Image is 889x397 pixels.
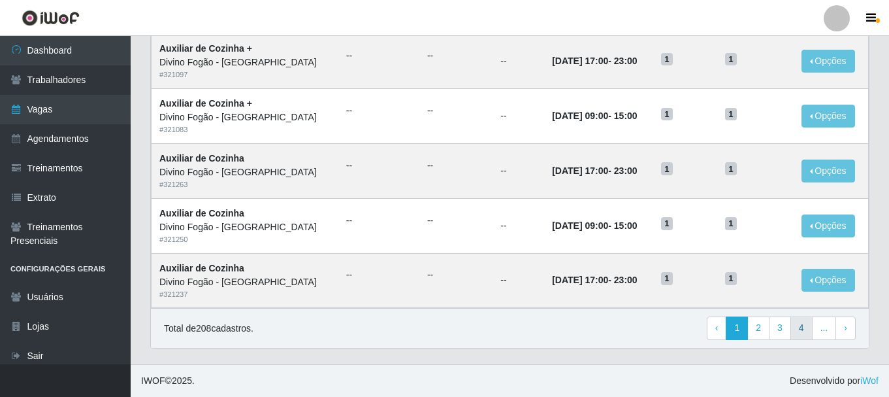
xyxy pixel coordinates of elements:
[552,275,637,285] strong: -
[427,104,485,118] ul: --
[552,275,608,285] time: [DATE] 17:00
[790,374,879,388] span: Desenvolvido por
[159,263,244,273] strong: Auxiliar de Cozinha
[552,220,608,231] time: [DATE] 09:00
[614,275,638,285] time: 23:00
[769,317,791,340] a: 3
[661,272,673,285] span: 1
[860,375,879,386] a: iWof
[159,111,331,124] div: Divino Fogão - [GEOGRAPHIC_DATA]
[159,275,331,289] div: Divino Fogão - [GEOGRAPHIC_DATA]
[493,89,544,144] td: --
[493,143,544,198] td: --
[844,322,847,333] span: ›
[614,165,638,176] time: 23:00
[661,53,673,66] span: 1
[725,272,737,285] span: 1
[801,215,855,237] button: Opções
[159,56,331,69] div: Divino Fogão - [GEOGRAPHIC_DATA]
[22,10,80,26] img: CoreUI Logo
[801,105,855,128] button: Opções
[726,317,748,340] a: 1
[159,179,331,190] div: # 321263
[159,234,331,245] div: # 321250
[164,322,253,336] p: Total de 208 cadastros.
[346,214,412,228] ul: --
[159,289,331,300] div: # 321237
[493,198,544,253] td: --
[159,153,244,164] strong: Auxiliar de Cozinha
[159,69,331,80] div: # 321097
[552,220,637,231] strong: -
[725,217,737,230] span: 1
[552,111,608,121] time: [DATE] 09:00
[707,317,727,340] a: Previous
[346,268,412,282] ul: --
[552,165,637,176] strong: -
[159,208,244,218] strong: Auxiliar de Cozinha
[707,317,856,340] nav: pagination
[614,220,638,231] time: 15:00
[715,322,719,333] span: ‹
[159,220,331,234] div: Divino Fogão - [GEOGRAPHIC_DATA]
[427,268,485,282] ul: --
[661,162,673,175] span: 1
[725,53,737,66] span: 1
[493,34,544,89] td: --
[552,165,608,176] time: [DATE] 17:00
[159,43,252,54] strong: Auxiliar de Cozinha +
[427,214,485,228] ul: --
[614,56,638,66] time: 23:00
[493,253,544,308] td: --
[141,375,165,386] span: IWOF
[346,104,412,118] ul: --
[159,124,331,135] div: # 321083
[552,56,637,66] strong: -
[141,374,195,388] span: © 2025 .
[346,49,412,63] ul: --
[427,49,485,63] ul: --
[159,165,331,179] div: Divino Fogão - [GEOGRAPHIC_DATA]
[790,317,813,340] a: 4
[801,50,855,73] button: Opções
[725,162,737,175] span: 1
[747,317,769,340] a: 2
[835,317,856,340] a: Next
[812,317,837,340] a: ...
[159,98,252,109] strong: Auxiliar de Cozinha +
[801,269,855,292] button: Opções
[552,111,637,121] strong: -
[661,108,673,121] span: 1
[614,111,638,121] time: 15:00
[661,217,673,230] span: 1
[801,160,855,182] button: Opções
[725,108,737,121] span: 1
[346,159,412,173] ul: --
[427,159,485,173] ul: --
[552,56,608,66] time: [DATE] 17:00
